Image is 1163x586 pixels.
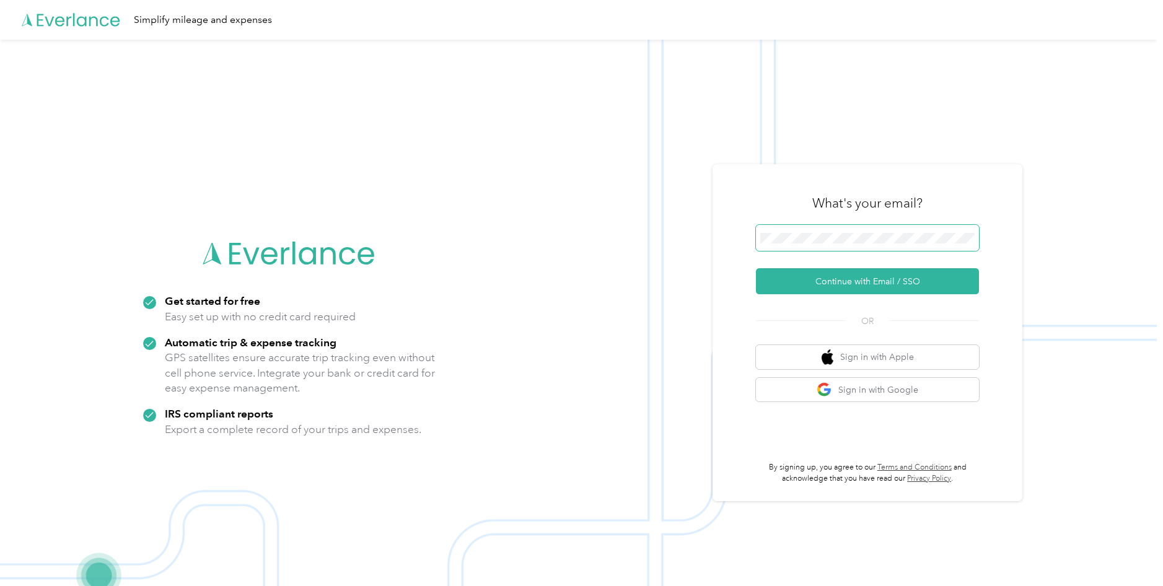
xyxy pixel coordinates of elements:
[907,474,951,483] a: Privacy Policy
[756,268,979,294] button: Continue with Email / SSO
[165,309,356,325] p: Easy set up with no credit card required
[165,422,421,437] p: Export a complete record of your trips and expenses.
[165,336,336,349] strong: Automatic trip & expense tracking
[756,462,979,484] p: By signing up, you agree to our and acknowledge that you have read our .
[165,350,436,396] p: GPS satellites ensure accurate trip tracking even without cell phone service. Integrate your bank...
[812,195,923,212] h3: What's your email?
[165,294,260,307] strong: Get started for free
[817,382,832,398] img: google logo
[877,463,952,472] a: Terms and Conditions
[134,12,272,28] div: Simplify mileage and expenses
[756,378,979,402] button: google logoSign in with Google
[822,349,834,365] img: apple logo
[756,345,979,369] button: apple logoSign in with Apple
[165,407,273,420] strong: IRS compliant reports
[846,315,889,328] span: OR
